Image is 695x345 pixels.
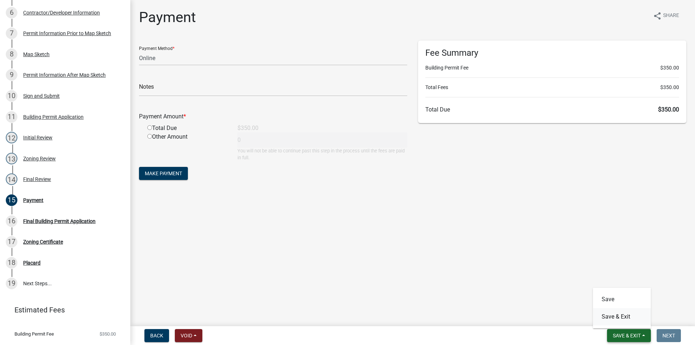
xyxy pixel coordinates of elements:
[6,90,17,102] div: 10
[142,124,232,132] div: Total Due
[139,167,188,180] button: Make Payment
[6,69,17,81] div: 9
[23,135,52,140] div: Initial Review
[425,84,679,91] li: Total Fees
[6,215,17,227] div: 16
[23,260,41,265] div: Placard
[663,12,679,20] span: Share
[6,28,17,39] div: 7
[23,156,56,161] div: Zoning Review
[658,106,679,113] span: $350.00
[657,329,681,342] button: Next
[6,236,17,248] div: 17
[100,332,116,336] span: $350.00
[6,153,17,164] div: 13
[23,52,50,57] div: Map Sketch
[6,7,17,18] div: 6
[613,333,641,338] span: Save & Exit
[175,329,202,342] button: Void
[23,93,60,98] div: Sign and Submit
[660,84,679,91] span: $350.00
[150,333,163,338] span: Back
[23,198,43,203] div: Payment
[14,332,54,336] span: Building Permit Fee
[23,31,111,36] div: Permit Information Prior to Map Sketch
[425,106,679,113] h6: Total Due
[653,12,662,20] i: share
[139,9,196,26] h1: Payment
[6,257,17,269] div: 18
[23,72,106,77] div: Permit Information After Map Sketch
[660,64,679,72] span: $350.00
[647,9,685,23] button: shareShare
[23,239,63,244] div: Zoning Certificate
[6,132,17,143] div: 12
[23,219,96,224] div: Final Building Permit Application
[142,132,232,161] div: Other Amount
[593,288,651,328] div: Save & Exit
[144,329,169,342] button: Back
[23,177,51,182] div: Final Review
[425,48,679,58] h6: Fee Summary
[6,278,17,289] div: 19
[23,114,84,119] div: Building Permit Application
[6,303,119,317] a: Estimated Fees
[6,49,17,60] div: 8
[593,308,651,325] button: Save & Exit
[662,333,675,338] span: Next
[23,10,100,15] div: Contractor/Developer Information
[6,194,17,206] div: 15
[593,291,651,308] button: Save
[134,112,413,121] div: Payment Amount
[6,111,17,123] div: 11
[181,333,192,338] span: Void
[607,329,651,342] button: Save & Exit
[145,171,182,176] span: Make Payment
[425,64,679,72] li: Building Permit Fee
[6,173,17,185] div: 14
